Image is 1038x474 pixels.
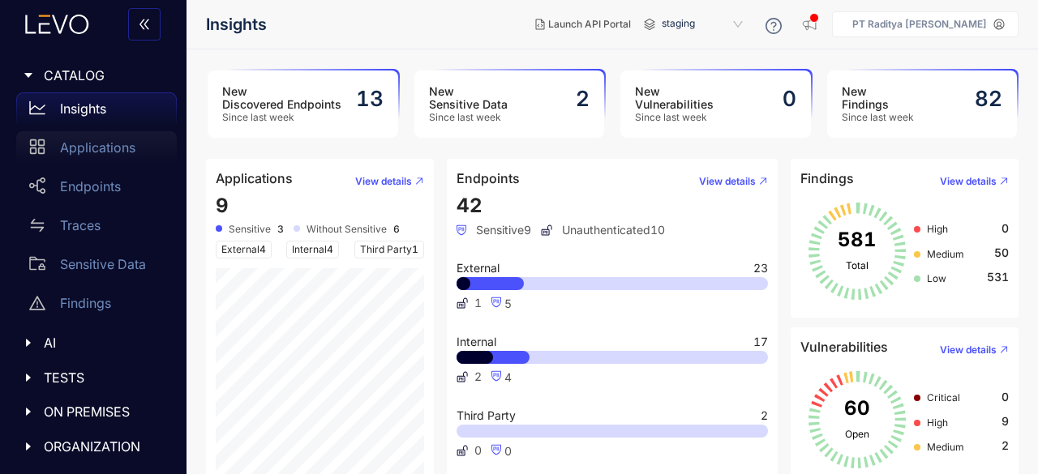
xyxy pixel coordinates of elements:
[10,58,177,92] div: CATALOG
[662,11,746,37] span: staging
[286,241,339,258] span: Internal
[800,171,854,186] h4: Findings
[927,391,960,404] span: Critical
[229,224,271,235] span: Sensitive
[1002,391,1009,404] span: 0
[522,11,644,37] button: Launch API Portal
[29,295,45,311] span: warning
[216,241,272,258] span: External
[927,441,964,453] span: Medium
[635,85,714,111] h3: New Vulnerabilities
[842,112,914,123] span: Since last week
[940,176,997,187] span: View details
[852,19,987,30] p: PT Raditya [PERSON_NAME]
[800,339,888,354] h4: Vulnerabilities
[504,297,512,310] span: 5
[457,336,496,348] span: Internal
[16,170,177,209] a: Endpoints
[753,263,768,274] span: 23
[60,140,135,155] p: Applications
[10,395,177,429] div: ON PREMISES
[60,296,111,310] p: Findings
[987,271,1009,284] span: 531
[222,85,341,111] h3: New Discovered Endpoints
[457,171,520,186] h4: Endpoints
[29,217,45,233] span: swap
[927,248,964,260] span: Medium
[927,337,1009,363] button: View details
[474,297,482,310] span: 1
[16,287,177,326] a: Findings
[457,410,516,421] span: Third Party
[753,336,768,348] span: 17
[541,224,665,237] span: Unauthenticated 10
[342,169,424,194] button: View details
[277,224,284,235] b: 3
[457,263,500,274] span: External
[44,404,164,419] span: ON PREMISES
[761,410,768,421] span: 2
[60,218,101,233] p: Traces
[1002,222,1009,235] span: 0
[504,444,512,458] span: 0
[44,439,164,454] span: ORGANIZATION
[216,171,293,186] h4: Applications
[994,246,1009,259] span: 50
[222,112,341,123] span: Since last week
[927,272,946,284] span: Low
[44,68,164,83] span: CATALOG
[354,241,424,258] span: Third Party
[1002,415,1009,428] span: 9
[576,87,590,111] h2: 2
[356,87,384,111] h2: 13
[457,224,531,237] span: Sensitive 9
[699,176,756,187] span: View details
[474,444,482,457] span: 0
[16,92,177,131] a: Insights
[10,361,177,395] div: TESTS
[16,248,177,287] a: Sensitive Data
[686,169,768,194] button: View details
[940,344,997,356] span: View details
[60,179,121,194] p: Endpoints
[60,257,146,271] p: Sensitive Data
[635,112,714,123] span: Since last week
[504,370,512,384] span: 4
[975,87,1002,111] h2: 82
[10,429,177,463] div: ORGANIZATION
[23,441,34,452] span: caret-right
[16,209,177,248] a: Traces
[16,131,177,170] a: Applications
[927,416,948,429] span: High
[60,101,106,116] p: Insights
[783,87,796,111] h2: 0
[307,224,387,235] span: Without Sensitive
[23,372,34,383] span: caret-right
[393,224,400,235] b: 6
[474,370,482,383] span: 2
[327,243,333,255] span: 4
[429,112,508,123] span: Since last week
[548,19,631,30] span: Launch API Portal
[927,169,1009,194] button: View details
[429,85,508,111] h3: New Sensitive Data
[259,243,266,255] span: 4
[216,194,229,217] span: 9
[44,335,164,350] span: AI
[138,18,151,32] span: double-left
[23,406,34,417] span: caret-right
[23,337,34,348] span: caret-right
[44,370,164,385] span: TESTS
[128,8,161,41] button: double-left
[23,70,34,81] span: caret-right
[355,176,412,187] span: View details
[457,194,483,217] span: 42
[1002,439,1009,452] span: 2
[412,243,418,255] span: 1
[842,85,914,111] h3: New Findings
[206,15,267,34] span: Insights
[927,223,948,235] span: High
[10,326,177,360] div: AI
